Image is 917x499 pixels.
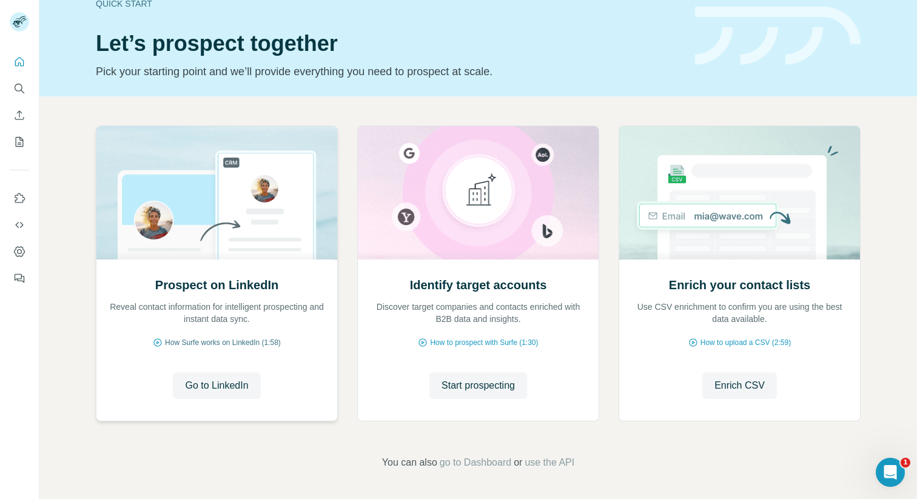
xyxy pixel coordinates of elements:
[702,372,777,399] button: Enrich CSV
[10,104,29,126] button: Enrich CSV
[876,458,905,487] iframe: Intercom live chat
[410,276,547,293] h2: Identify target accounts
[10,187,29,209] button: Use Surfe on LinkedIn
[165,337,281,348] span: How Surfe works on LinkedIn (1:58)
[440,455,511,470] button: go to Dashboard
[357,126,599,260] img: Identify target accounts
[901,458,910,467] span: 1
[96,63,680,80] p: Pick your starting point and we’ll provide everything you need to prospect at scale.
[10,241,29,263] button: Dashboard
[185,378,248,393] span: Go to LinkedIn
[96,32,680,56] h1: Let’s prospect together
[370,301,586,325] p: Discover target companies and contacts enriched with B2B data and insights.
[442,378,515,393] span: Start prospecting
[155,276,278,293] h2: Prospect on LinkedIn
[430,337,538,348] span: How to prospect with Surfe (1:30)
[700,337,791,348] span: How to upload a CSV (2:59)
[173,372,260,399] button: Go to LinkedIn
[109,301,325,325] p: Reveal contact information for intelligent prospecting and instant data sync.
[695,7,861,65] img: banner
[525,455,574,470] button: use the API
[10,51,29,73] button: Quick start
[619,126,861,260] img: Enrich your contact lists
[382,455,437,470] span: You can also
[714,378,765,393] span: Enrich CSV
[10,267,29,289] button: Feedback
[669,276,810,293] h2: Enrich your contact lists
[10,214,29,236] button: Use Surfe API
[631,301,848,325] p: Use CSV enrichment to confirm you are using the best data available.
[96,126,338,260] img: Prospect on LinkedIn
[514,455,522,470] span: or
[10,131,29,153] button: My lists
[429,372,527,399] button: Start prospecting
[10,78,29,99] button: Search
